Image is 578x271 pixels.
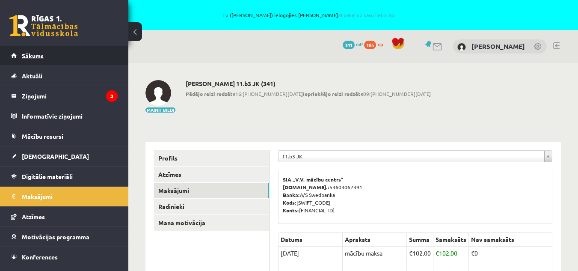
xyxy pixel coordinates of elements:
[407,247,433,260] td: 102.00
[11,167,118,186] a: Digitālie materiāli
[145,107,175,113] button: Mainīt bildi
[11,66,118,86] a: Aktuāli
[22,52,44,60] span: Sākums
[436,249,439,257] span: €
[433,247,469,260] td: 102.00
[22,106,118,126] legend: Informatīvie ziņojumi
[22,173,73,180] span: Digitālie materiāli
[154,150,269,166] a: Profils
[377,41,383,48] span: xp
[283,207,299,214] b: Konts:
[9,15,78,36] a: Rīgas 1. Tālmācības vidusskola
[282,151,541,162] span: 11.b3 JK
[186,80,431,87] h2: [PERSON_NAME] 11.b3 JK (341)
[433,233,469,247] th: Samaksāts
[409,249,412,257] span: €
[154,199,269,214] a: Radinieki
[356,41,363,48] span: mP
[11,86,118,106] a: Ziņojumi3
[283,184,329,191] b: [DOMAIN_NAME].:
[338,12,396,18] a: Atpakaļ uz savu lietotāju
[343,233,407,247] th: Apraksts
[457,43,466,51] img: Roberts Veško
[186,90,431,98] span: 16:[PHONE_NUMBER][DATE] 09:[PHONE_NUMBER][DATE]
[145,80,171,106] img: Roberts Veško
[11,247,118,267] a: Konferences
[154,183,269,199] a: Maksājumi
[279,233,343,247] th: Datums
[154,215,269,231] a: Mana motivācija
[154,167,269,182] a: Atzīmes
[11,126,118,146] a: Mācību resursi
[22,213,45,220] span: Atzīmes
[11,227,118,247] a: Motivācijas programma
[283,176,344,183] b: SIA „V.V. mācību centrs”
[22,132,63,140] span: Mācību resursi
[343,247,407,260] td: mācību maksa
[343,41,355,49] span: 341
[283,176,548,214] p: 53603062391 A/S Swedbanka [SWIFT_CODE] [FINANCIAL_ID]
[11,207,118,226] a: Atzīmes
[22,253,58,261] span: Konferences
[279,151,552,162] a: 11.b3 JK
[303,90,363,97] b: Iepriekšējo reizi redzēts
[11,46,118,66] a: Sākums
[343,41,363,48] a: 341 mP
[11,187,118,206] a: Maksājumi
[98,12,520,18] span: Tu ([PERSON_NAME]) ielogojies [PERSON_NAME]
[364,41,376,49] span: 185
[471,42,525,51] a: [PERSON_NAME]
[186,90,235,97] b: Pēdējo reizi redzēts
[469,233,552,247] th: Nav samaksāts
[11,146,118,166] a: [DEMOGRAPHIC_DATA]
[11,106,118,126] a: Informatīvie ziņojumi
[469,247,552,260] td: €0
[407,233,433,247] th: Summa
[106,90,118,102] i: 3
[279,247,343,260] td: [DATE]
[22,187,118,206] legend: Maksājumi
[22,86,118,106] legend: Ziņojumi
[22,72,42,80] span: Aktuāli
[283,199,296,206] b: Kods:
[22,152,89,160] span: [DEMOGRAPHIC_DATA]
[364,41,387,48] a: 185 xp
[283,191,300,198] b: Banka:
[22,233,89,241] span: Motivācijas programma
